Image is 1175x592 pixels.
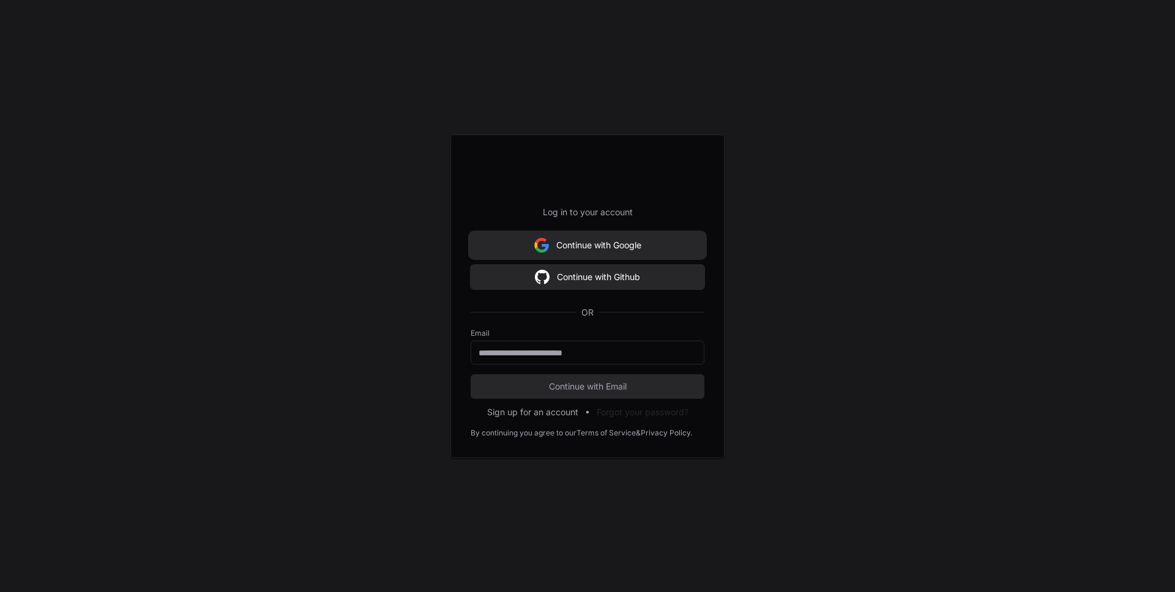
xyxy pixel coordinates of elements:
[471,206,704,218] p: Log in to your account
[534,233,549,257] img: Sign in with google
[471,374,704,399] button: Continue with Email
[487,406,578,418] button: Sign up for an account
[471,233,704,257] button: Continue with Google
[471,328,704,338] label: Email
[471,380,704,393] span: Continue with Email
[535,265,550,289] img: Sign in with google
[641,428,692,438] a: Privacy Policy.
[471,265,704,289] button: Continue with Github
[597,406,688,418] button: Forgot your password?
[471,428,576,438] div: By continuing you agree to our
[636,428,641,438] div: &
[576,306,599,319] span: OR
[576,428,636,438] a: Terms of Service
